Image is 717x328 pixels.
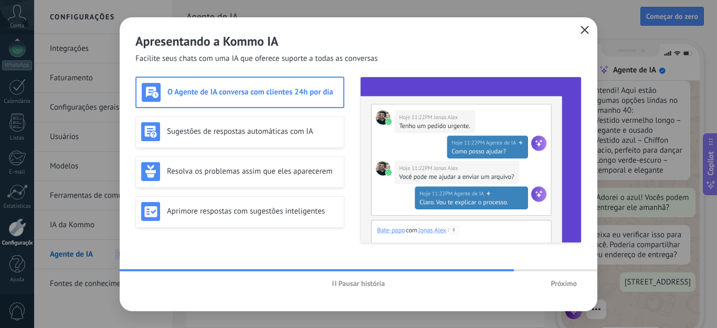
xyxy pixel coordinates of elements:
[167,166,339,176] h3: Resolva os problemas assim que eles aparecerem
[339,280,385,287] span: Pausar história
[546,276,582,291] button: Próximo
[135,54,378,64] span: Facilite seus chats com uma IA que oferece suporte a todas as conversas
[167,206,339,216] h3: Aprimore respostas com sugestões inteligentes
[167,126,339,136] h3: Sugestões de respostas automáticas com IA
[135,33,582,49] h2: Apresentando a Kommo IA
[167,87,338,97] h3: O Agente de IA conversa com clientes 24h por dia
[328,276,390,291] button: Pausar história
[551,280,577,287] span: Próximo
